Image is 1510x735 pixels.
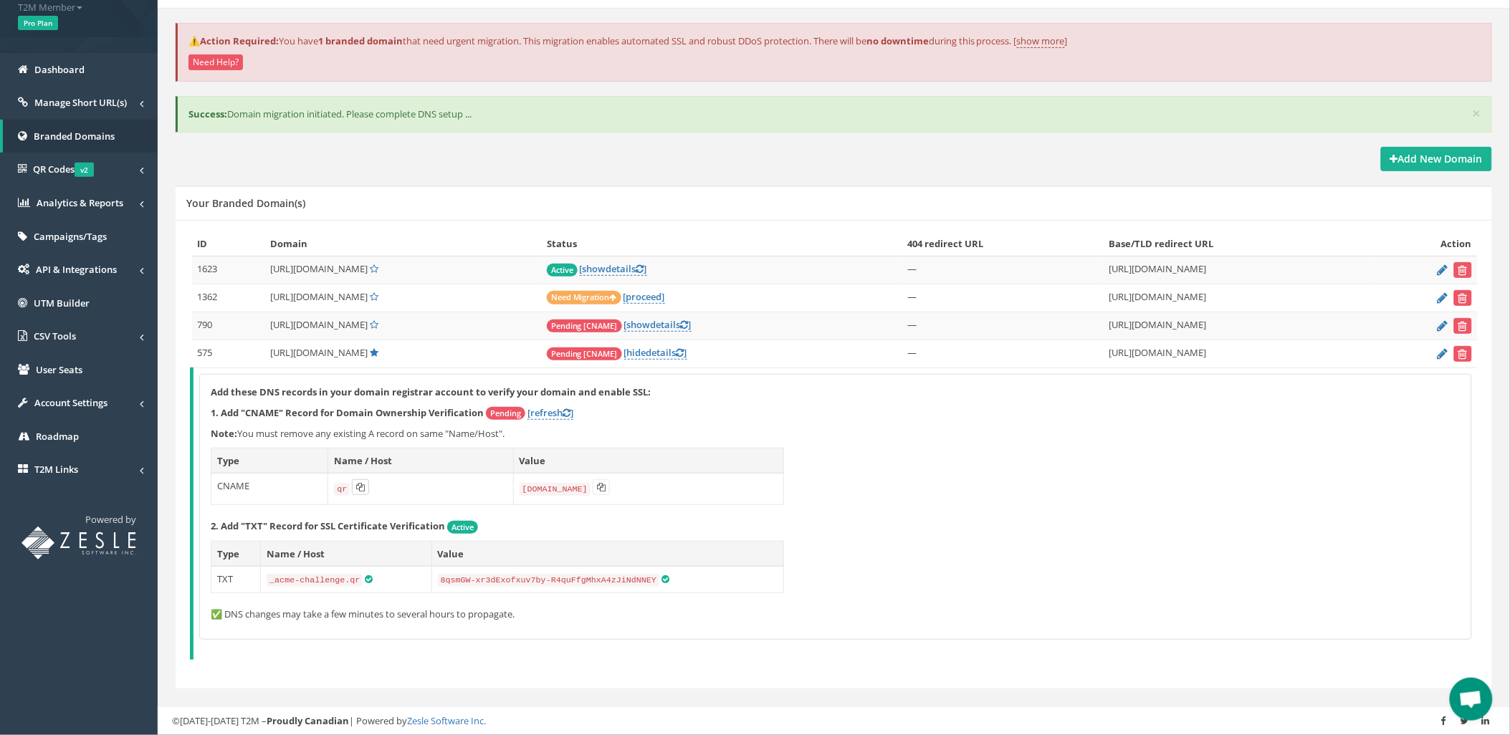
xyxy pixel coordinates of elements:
b: Success: [188,107,227,120]
td: — [902,340,1104,368]
p: You must remove any existing A record on same "Name/Host". [211,427,1461,441]
button: × [1473,106,1481,121]
span: QR Codes [33,163,94,176]
td: CNAME [211,474,328,505]
span: Pending [CNAME] [547,347,622,360]
span: Pro Plan [18,16,58,30]
th: Base/TLD redirect URL [1104,231,1372,256]
code: [DOMAIN_NAME] [520,483,591,496]
td: TXT [211,567,261,593]
th: Name / Host [328,448,513,474]
a: [proceed] [623,290,665,304]
a: show more [1017,34,1065,48]
span: Active [547,264,578,277]
span: T2M Member [18,1,140,14]
span: [URL][DOMAIN_NAME] [270,346,368,359]
span: CSV Tools [34,330,76,342]
span: Roadmap [36,430,79,443]
td: 1362 [192,284,265,312]
td: — [902,312,1104,340]
span: [URL][DOMAIN_NAME] [270,290,368,303]
a: Set Default [370,262,378,275]
td: [URL][DOMAIN_NAME] [1104,284,1372,312]
span: API & Integrations [36,263,117,276]
span: User Seats [36,363,82,376]
a: Set Default [370,290,378,303]
th: 404 redirect URL [902,231,1104,256]
td: [URL][DOMAIN_NAME] [1104,340,1372,368]
span: hide [627,346,646,359]
td: 790 [192,312,265,340]
b: Note: [211,427,237,440]
h5: Your Branded Domain(s) [186,198,305,208]
img: T2M URL Shortener powered by Zesle Software Inc. [21,527,136,559]
button: Need Help? [188,54,243,70]
td: 1623 [192,256,265,284]
a: Add New Domain [1381,147,1492,171]
strong: 1 branded domain [318,34,403,47]
td: — [902,256,1104,284]
span: [URL][DOMAIN_NAME] [270,318,368,331]
span: Active [447,521,478,534]
th: Status [541,231,902,256]
a: Set Default [370,318,378,331]
span: show [627,318,651,331]
th: ID [192,231,265,256]
span: UTM Builder [34,297,90,309]
td: 575 [192,340,265,368]
span: [URL][DOMAIN_NAME] [270,262,368,275]
a: [refresh] [527,406,573,420]
td: [URL][DOMAIN_NAME] [1104,256,1372,284]
a: Zesle Software Inc. [407,714,486,727]
th: Value [431,541,783,567]
strong: Add these DNS records in your domain registrar account to verify your domain and enable SSL: [211,385,651,398]
span: Analytics & Reports [37,196,123,209]
span: Need Migration [547,291,621,304]
strong: ⚠️Action Required: [188,34,279,47]
a: [showdetails] [624,318,692,332]
span: Pending [CNAME] [547,320,622,332]
span: show [583,262,606,275]
strong: 1. Add "CNAME" Record for Domain Ownership Verification [211,406,484,419]
th: Action [1372,231,1478,256]
span: Account Settings [34,396,107,409]
span: Powered by [85,513,136,526]
span: Pending [486,407,525,420]
div: ©[DATE]-[DATE] T2M – | Powered by [172,714,1496,728]
span: Dashboard [34,63,85,76]
p: ✅ DNS changes may take a few minutes to several hours to propagate. [211,607,1461,621]
a: [showdetails] [580,262,647,276]
span: Manage Short URL(s) [34,96,127,109]
a: [hidedetails] [624,346,687,360]
p: You have that need urgent migration. This migration enables automated SSL and robust DDoS protect... [188,34,1481,48]
div: Open chat [1450,678,1493,721]
code: _acme-challenge.qr [267,574,363,587]
th: Type [211,448,328,474]
th: Name / Host [261,541,431,567]
div: Domain migration initiated. Please complete DNS setup ... [176,96,1492,133]
th: Value [513,448,783,474]
span: Branded Domains [34,130,115,143]
code: 8qsmGW-xr3dExofxuv7by-R4quFfgMhxA4zJiNdNNEY [438,574,660,587]
strong: Add New Domain [1390,152,1483,165]
strong: Proudly Canadian [267,714,349,727]
span: T2M Links [34,463,78,476]
td: — [902,284,1104,312]
th: Type [211,541,261,567]
th: Domain [264,231,541,256]
td: [URL][DOMAIN_NAME] [1104,312,1372,340]
code: qr [334,483,350,496]
strong: 2. Add "TXT" Record for SSL Certificate Verification [211,519,445,532]
span: Campaigns/Tags [34,230,107,243]
a: Default [370,346,378,359]
span: v2 [75,163,94,177]
strong: no downtime [866,34,929,47]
